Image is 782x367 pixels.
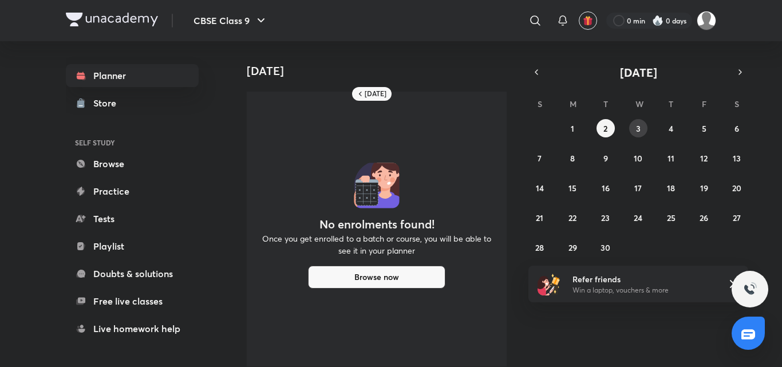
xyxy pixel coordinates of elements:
abbr: Friday [702,98,706,109]
abbr: Tuesday [603,98,608,109]
button: September 29, 2025 [563,238,582,256]
button: September 17, 2025 [629,179,647,197]
abbr: September 2, 2025 [603,123,607,134]
a: Tests [66,207,199,230]
abbr: September 20, 2025 [732,183,741,194]
img: Manyu [697,11,716,30]
abbr: September 16, 2025 [602,183,610,194]
a: Company Logo [66,13,158,29]
img: ttu [743,282,757,296]
img: referral [538,273,560,295]
abbr: September 13, 2025 [733,153,741,164]
span: [DATE] [620,65,657,80]
a: Store [66,92,199,115]
button: September 3, 2025 [629,119,647,137]
abbr: September 22, 2025 [568,212,576,223]
abbr: September 18, 2025 [667,183,675,194]
button: September 26, 2025 [695,208,713,227]
abbr: September 8, 2025 [570,153,575,164]
button: September 24, 2025 [629,208,647,227]
abbr: September 7, 2025 [538,153,542,164]
button: avatar [579,11,597,30]
button: September 8, 2025 [563,149,582,167]
abbr: September 23, 2025 [601,212,610,223]
p: Once you get enrolled to a batch or course, you will be able to see it in your planner [260,232,493,256]
a: Playlist [66,235,199,258]
button: September 27, 2025 [728,208,746,227]
button: September 10, 2025 [629,149,647,167]
abbr: Sunday [538,98,542,109]
button: CBSE Class 9 [187,9,275,32]
button: September 20, 2025 [728,179,746,197]
button: September 30, 2025 [597,238,615,256]
button: September 1, 2025 [563,119,582,137]
button: September 16, 2025 [597,179,615,197]
button: September 9, 2025 [597,149,615,167]
button: September 11, 2025 [662,149,680,167]
abbr: Monday [570,98,576,109]
abbr: September 21, 2025 [536,212,543,223]
button: Browse now [308,266,445,289]
h6: Refer friends [572,273,713,285]
abbr: September 19, 2025 [700,183,708,194]
button: September 19, 2025 [695,179,713,197]
a: Practice [66,180,199,203]
h4: No enrolments found! [319,218,435,231]
button: September 25, 2025 [662,208,680,227]
h6: SELF STUDY [66,133,199,152]
a: Planner [66,64,199,87]
img: No events [354,163,400,208]
img: streak [652,15,663,26]
button: [DATE] [544,64,732,80]
button: September 4, 2025 [662,119,680,137]
abbr: September 6, 2025 [734,123,739,134]
abbr: September 17, 2025 [634,183,642,194]
button: September 6, 2025 [728,119,746,137]
abbr: September 29, 2025 [568,242,577,253]
button: September 7, 2025 [531,149,549,167]
h6: [DATE] [365,89,386,98]
button: September 15, 2025 [563,179,582,197]
abbr: September 28, 2025 [535,242,544,253]
abbr: September 9, 2025 [603,153,608,164]
button: September 18, 2025 [662,179,680,197]
img: Company Logo [66,13,158,26]
abbr: September 26, 2025 [700,212,708,223]
p: Win a laptop, vouchers & more [572,285,713,295]
h4: [DATE] [247,64,516,78]
abbr: September 3, 2025 [636,123,641,134]
button: September 2, 2025 [597,119,615,137]
abbr: Saturday [734,98,739,109]
a: Browse [66,152,199,175]
abbr: September 12, 2025 [700,153,708,164]
a: Free live classes [66,290,199,313]
abbr: Wednesday [635,98,643,109]
img: avatar [583,15,593,26]
abbr: September 4, 2025 [669,123,673,134]
button: September 5, 2025 [695,119,713,137]
abbr: September 1, 2025 [571,123,574,134]
button: September 21, 2025 [531,208,549,227]
abbr: September 24, 2025 [634,212,642,223]
button: September 22, 2025 [563,208,582,227]
abbr: September 5, 2025 [702,123,706,134]
abbr: September 14, 2025 [536,183,544,194]
button: September 12, 2025 [695,149,713,167]
button: September 14, 2025 [531,179,549,197]
div: Store [93,96,123,110]
abbr: September 10, 2025 [634,153,642,164]
abbr: September 25, 2025 [667,212,676,223]
abbr: Thursday [669,98,673,109]
abbr: September 15, 2025 [568,183,576,194]
a: Live homework help [66,317,199,340]
button: September 23, 2025 [597,208,615,227]
abbr: September 11, 2025 [668,153,674,164]
abbr: September 27, 2025 [733,212,741,223]
button: September 13, 2025 [728,149,746,167]
a: Doubts & solutions [66,262,199,285]
button: September 28, 2025 [531,238,549,256]
abbr: September 30, 2025 [601,242,610,253]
